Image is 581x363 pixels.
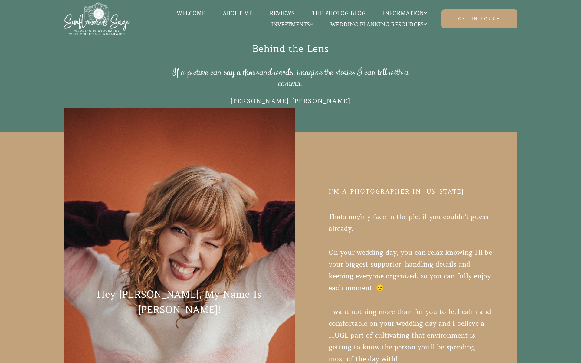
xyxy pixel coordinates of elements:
h4: I'm A Photographer in [US_STATE] [329,188,492,196]
span: Information [383,10,427,16]
a: Reviews [261,9,303,17]
a: Information [374,9,436,17]
span: Investments [271,21,313,28]
h2: Hey [PERSON_NAME], My Name Is [PERSON_NAME]! [96,287,263,318]
a: Wedding Planning Resources [322,21,436,28]
h4: [PERSON_NAME] [PERSON_NAME] [196,97,385,106]
a: Welcome [168,9,214,17]
a: The Photog Blog [303,9,374,17]
img: Sunflower & Sage Wedding Photography [64,2,130,36]
a: Investments [262,21,322,28]
span: Wedding Planning Resources [330,21,427,28]
h3: If a picture can say a thousand words, imagine the stories I can tell with a camera. [167,66,414,88]
h2: Behind the Lens [64,41,517,57]
a: About Me [214,9,261,17]
a: Get in touch [441,9,517,28]
span: Get in touch [458,16,501,22]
